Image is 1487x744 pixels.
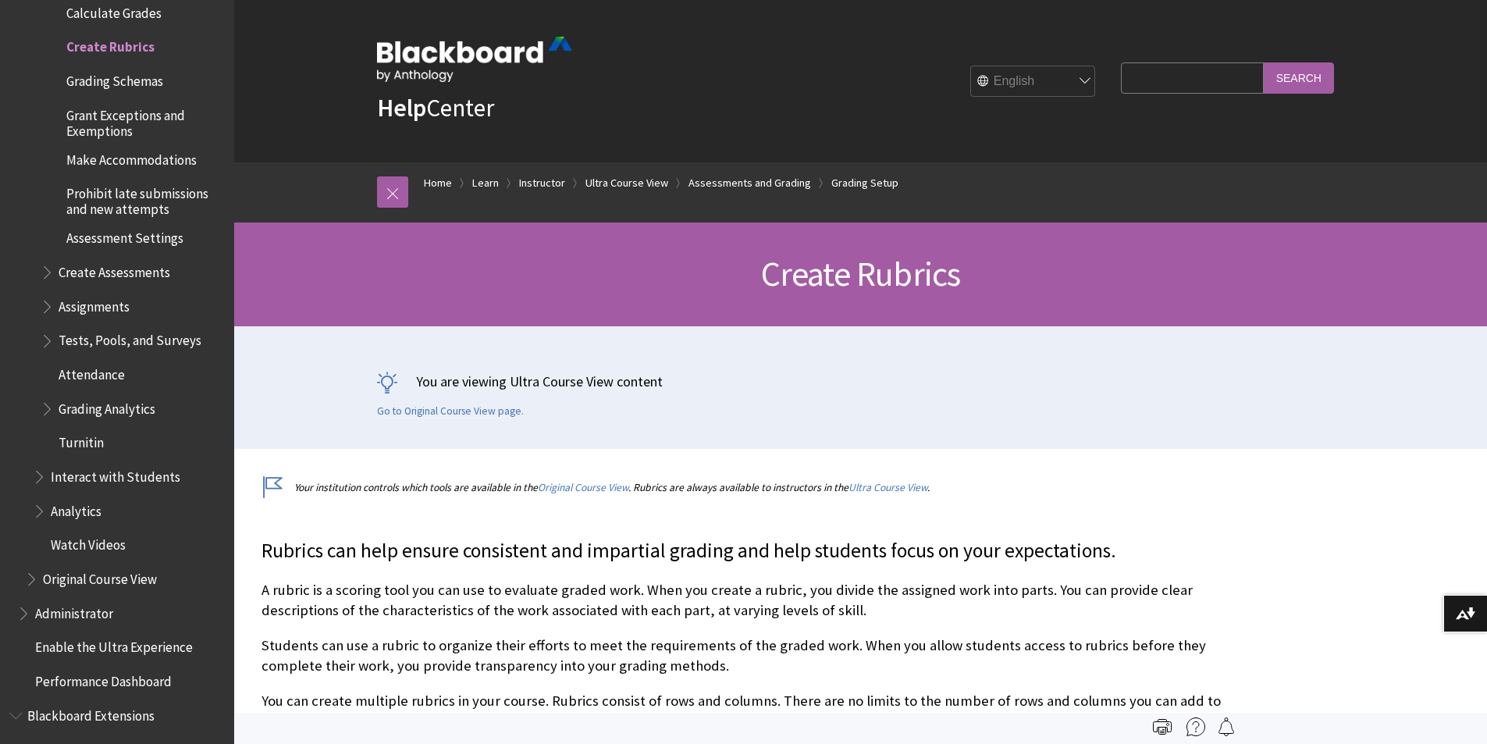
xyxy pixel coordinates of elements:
[27,703,155,724] span: Blackboard Extensions
[848,481,927,494] a: Ultra Course View
[538,481,628,494] a: Original Course View
[35,635,193,656] span: Enable the Ultra Experience
[66,147,197,168] span: Make Accommodations
[472,173,499,193] a: Learn
[66,68,163,89] span: Grading Schemas
[585,173,668,193] a: Ultra Course View
[66,102,223,139] span: Grant Exceptions and Exemptions
[261,537,1229,565] p: Rubrics can help ensure consistent and impartial grading and help students focus on your expectat...
[1153,717,1172,736] img: Print
[35,668,172,689] span: Performance Dashboard
[51,498,101,519] span: Analytics
[59,259,170,280] span: Create Assessments
[59,430,104,451] span: Turnitin
[761,252,961,295] span: Create Rubrics
[66,34,155,55] span: Create Rubrics
[261,635,1229,676] p: Students can use a rubric to organize their efforts to meet the requirements of the graded work. ...
[59,294,130,315] span: Assignments
[831,173,898,193] a: Grading Setup
[59,396,155,417] span: Grading Analytics
[66,226,183,247] span: Assessment Settings
[261,480,1229,495] p: Your institution controls which tools are available in the . Rubrics are always available to inst...
[688,173,811,193] a: Assessments and Grading
[377,37,572,82] img: Blackboard by Anthology
[377,372,1345,391] p: You are viewing Ultra Course View content
[51,532,126,554] span: Watch Videos
[51,464,180,485] span: Interact with Students
[377,404,524,418] a: Go to Original Course View page.
[35,600,113,621] span: Administrator
[66,181,223,218] span: Prohibit late submissions and new attempts
[1186,717,1205,736] img: More help
[1217,717,1236,736] img: Follow this page
[971,66,1096,98] select: Site Language Selector
[59,328,201,349] span: Tests, Pools, and Surveys
[377,92,494,123] a: HelpCenter
[377,92,426,123] strong: Help
[59,361,125,383] span: Attendance
[261,580,1229,621] p: A rubric is a scoring tool you can use to evaluate graded work. When you create a rubric, you div...
[43,566,157,587] span: Original Course View
[424,173,452,193] a: Home
[1264,62,1334,93] input: Search
[519,173,565,193] a: Instructor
